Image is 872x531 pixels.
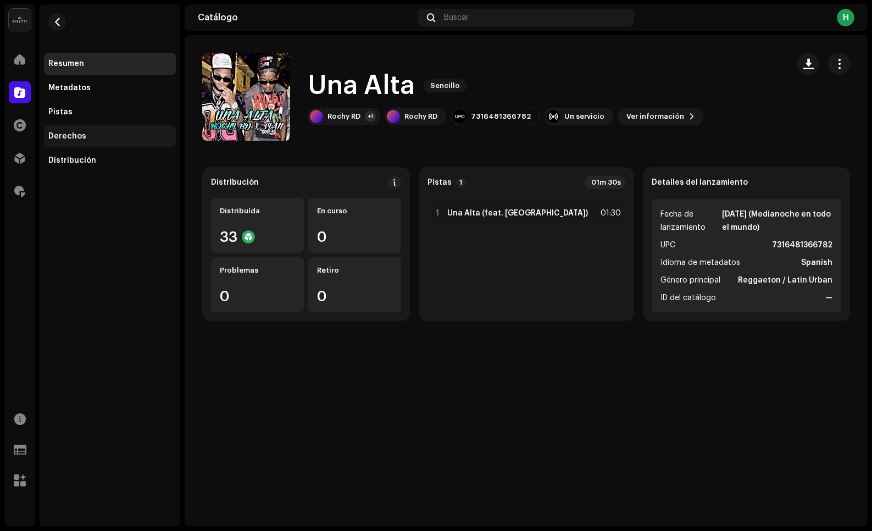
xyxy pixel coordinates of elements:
[456,178,466,187] p-badge: 1
[44,150,176,172] re-m-nav-item: Distribución
[327,112,360,121] div: Rochy RD
[825,291,832,305] strong: —
[427,178,452,187] strong: Pistas
[48,156,96,165] div: Distribución
[365,111,376,122] div: +1
[738,274,832,287] strong: Reggaeton / Latin Urban
[618,108,704,125] button: Ver información
[48,59,84,68] div: Resumen
[660,208,720,234] span: Fecha de lanzamiento
[585,176,625,189] div: 01m 30s
[220,207,295,215] div: Distribuída
[44,53,176,75] re-m-nav-item: Resumen
[44,77,176,99] re-m-nav-item: Metadatos
[404,112,437,121] div: Rochy RD
[660,239,675,252] span: UPC
[597,207,621,220] div: 01:30
[44,101,176,123] re-m-nav-item: Pistas
[660,274,720,287] span: Género principal
[652,178,748,187] strong: Detalles del lanzamiento
[837,9,854,26] div: H
[48,108,73,117] div: Pistas
[801,256,832,269] strong: Spanish
[447,209,588,218] strong: Una Alta (feat. [GEOGRAPHIC_DATA])
[444,13,469,22] span: Buscar
[317,207,392,215] div: En curso
[44,125,176,147] re-m-nav-item: Derechos
[317,266,392,275] div: Retiro
[198,13,414,22] div: Catálogo
[564,112,604,121] div: Un servicio
[722,208,832,234] strong: [DATE] (Medianoche en todo el mundo)
[660,256,740,269] span: Idioma de metadatos
[471,112,531,121] div: 7316481366782
[660,291,716,305] span: ID del catálogo
[424,79,466,92] span: Sencillo
[48,84,91,92] div: Metadatos
[220,266,295,275] div: Problemas
[308,68,415,103] h1: Una Alta
[211,178,259,187] div: Distribución
[9,9,31,31] img: 02a7c2d3-3c89-4098-b12f-2ff2945c95ee
[626,106,684,128] span: Ver información
[772,239,832,252] strong: 7316481366782
[48,132,86,141] div: Derechos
